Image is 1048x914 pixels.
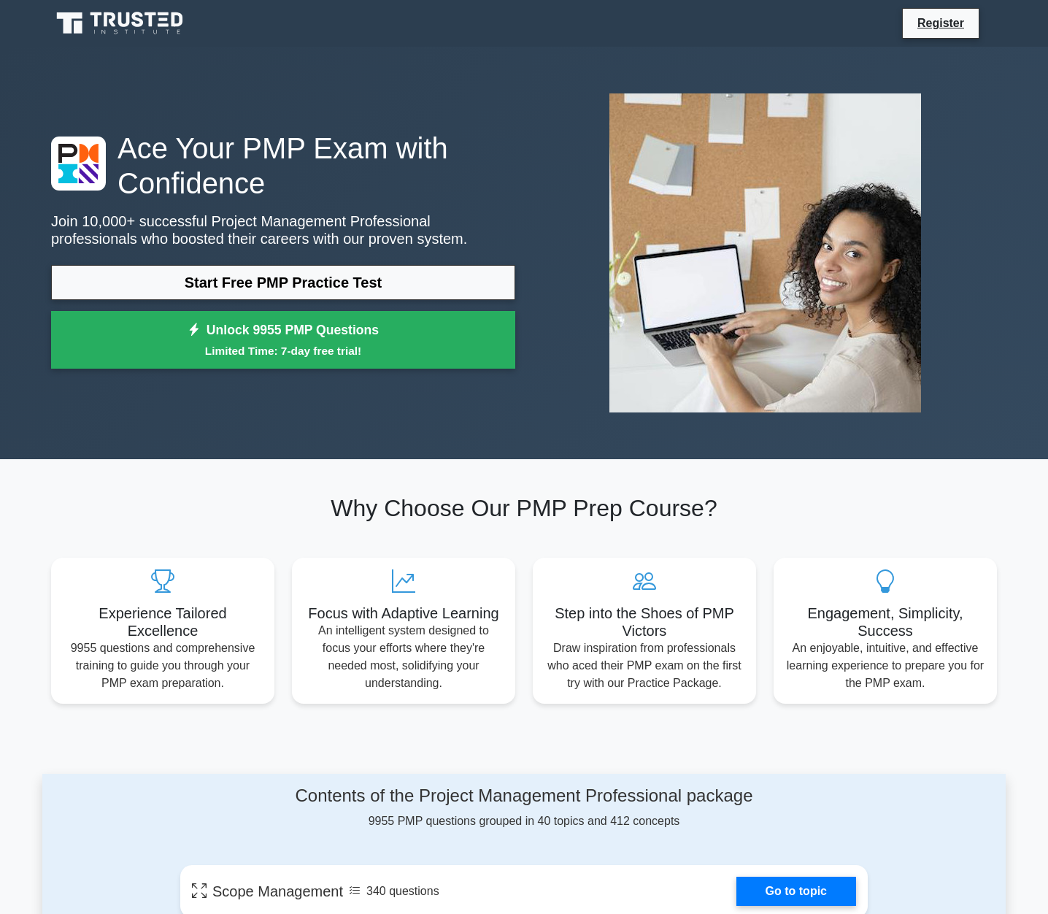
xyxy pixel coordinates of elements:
[69,342,497,359] small: Limited Time: 7-day free trial!
[909,14,973,32] a: Register
[51,265,515,300] a: Start Free PMP Practice Test
[180,786,868,830] div: 9955 PMP questions grouped in 40 topics and 412 concepts
[51,131,515,201] h1: Ace Your PMP Exam with Confidence
[63,604,263,640] h5: Experience Tailored Excellence
[180,786,868,807] h4: Contents of the Project Management Professional package
[544,640,744,692] p: Draw inspiration from professionals who aced their PMP exam on the first try with our Practice Pa...
[544,604,744,640] h5: Step into the Shoes of PMP Victors
[51,494,997,522] h2: Why Choose Our PMP Prep Course?
[785,604,985,640] h5: Engagement, Simplicity, Success
[51,311,515,369] a: Unlock 9955 PMP QuestionsLimited Time: 7-day free trial!
[304,604,504,622] h5: Focus with Adaptive Learning
[736,877,856,906] a: Go to topic
[51,212,515,247] p: Join 10,000+ successful Project Management Professional professionals who boosted their careers w...
[785,640,985,692] p: An enjoyable, intuitive, and effective learning experience to prepare you for the PMP exam.
[63,640,263,692] p: 9955 questions and comprehensive training to guide you through your PMP exam preparation.
[304,622,504,692] p: An intelligent system designed to focus your efforts where they're needed most, solidifying your ...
